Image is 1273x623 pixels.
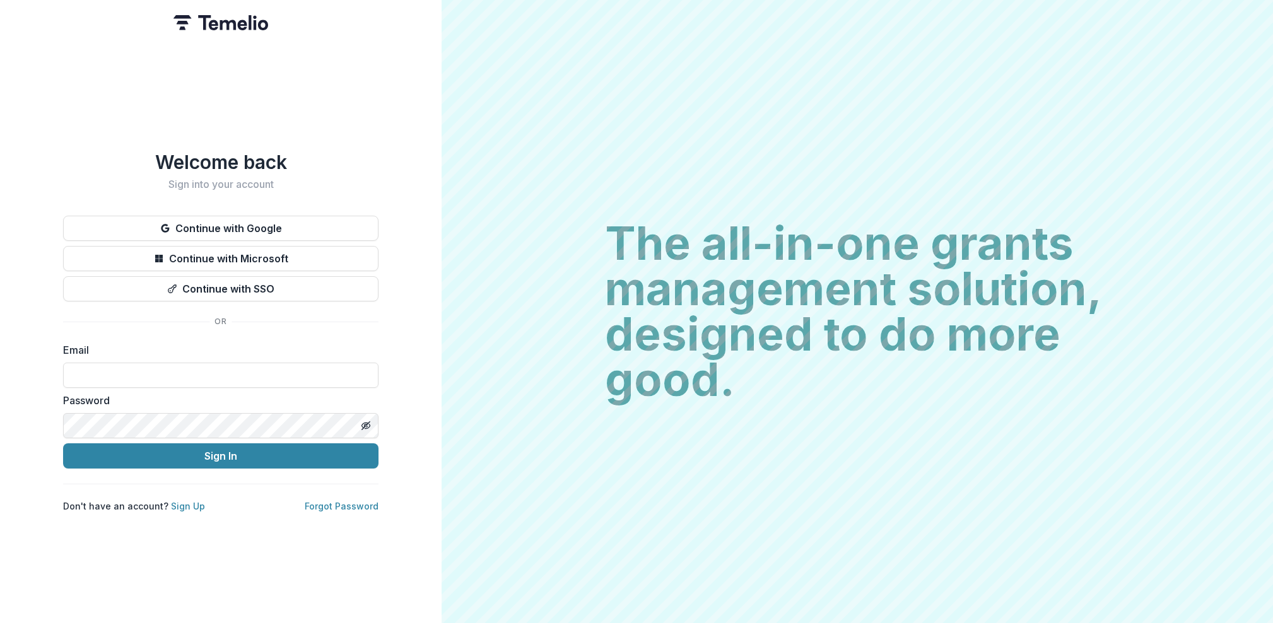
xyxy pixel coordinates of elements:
h2: Sign into your account [63,178,378,190]
h1: Welcome back [63,151,378,173]
button: Continue with SSO [63,276,378,301]
a: Forgot Password [305,501,378,511]
button: Continue with Google [63,216,378,241]
img: Temelio [173,15,268,30]
p: Don't have an account? [63,499,205,513]
button: Sign In [63,443,378,469]
label: Password [63,393,371,408]
a: Sign Up [171,501,205,511]
button: Continue with Microsoft [63,246,378,271]
label: Email [63,342,371,358]
button: Toggle password visibility [356,416,376,436]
